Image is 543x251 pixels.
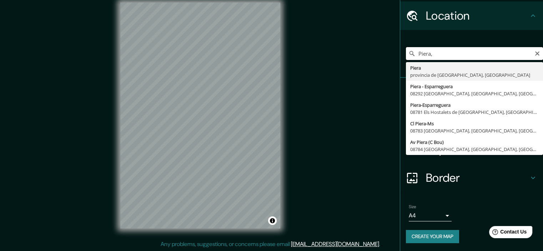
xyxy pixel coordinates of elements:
[534,50,540,56] button: Clear
[268,216,277,225] button: Toggle attribution
[161,240,380,249] p: Any problems, suggestions, or concerns please email .
[409,210,452,221] div: A4
[410,109,539,116] div: 08781 Els Hostalets de [GEOGRAPHIC_DATA], [GEOGRAPHIC_DATA], [GEOGRAPHIC_DATA]
[479,223,535,243] iframe: Help widget launcher
[410,139,539,146] div: Av Piera (C Bou)
[409,204,416,210] label: Size
[410,71,539,79] div: provincia de [GEOGRAPHIC_DATA], [GEOGRAPHIC_DATA]
[400,164,543,192] div: Border
[410,90,539,97] div: 08292 [GEOGRAPHIC_DATA], [GEOGRAPHIC_DATA], [GEOGRAPHIC_DATA]
[406,230,459,243] button: Create your map
[410,127,539,134] div: 08783 [GEOGRAPHIC_DATA], [GEOGRAPHIC_DATA], [GEOGRAPHIC_DATA]
[120,2,280,229] canvas: Map
[426,171,529,185] h4: Border
[410,120,539,127] div: Cl Piera-Ms
[410,146,539,153] div: 08784 [GEOGRAPHIC_DATA], [GEOGRAPHIC_DATA], [GEOGRAPHIC_DATA]
[381,240,383,249] div: .
[410,64,539,71] div: Piera
[291,240,379,248] a: [EMAIL_ADDRESS][DOMAIN_NAME]
[400,78,543,106] div: Pins
[426,142,529,156] h4: Layout
[410,101,539,109] div: Piera-Esparreguera
[400,1,543,30] div: Location
[400,135,543,164] div: Layout
[380,240,381,249] div: .
[426,9,529,23] h4: Location
[406,47,543,60] input: Pick your city or area
[410,83,539,90] div: Piera - Esparreguera
[400,106,543,135] div: Style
